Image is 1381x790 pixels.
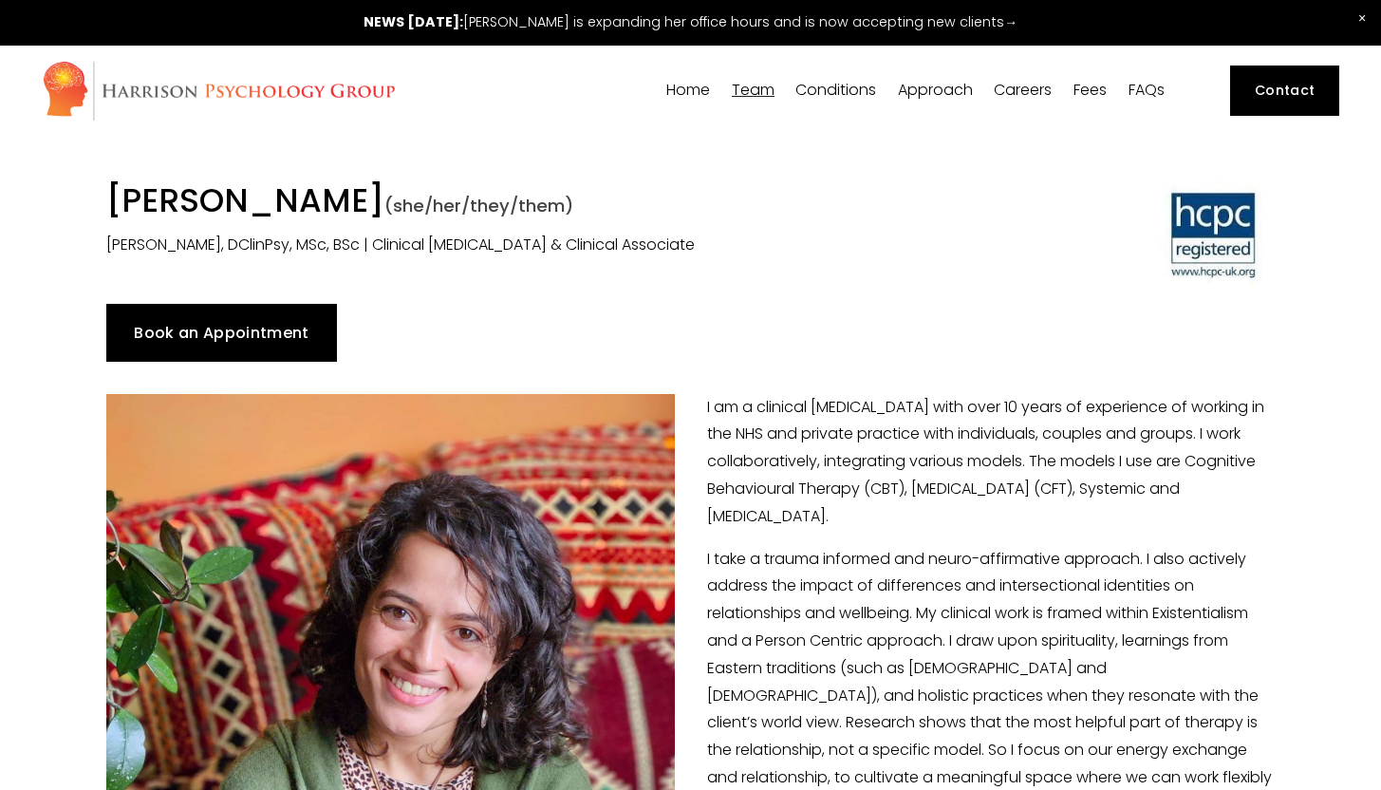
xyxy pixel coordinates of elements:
[732,82,774,100] a: folder dropdown
[106,232,975,259] p: [PERSON_NAME], DClinPsy, MSc, BSc | Clinical [MEDICAL_DATA] & Clinical Associate
[1073,82,1107,100] a: Fees
[106,394,1275,531] p: I am a clinical [MEDICAL_DATA] with over 10 years of experience of working in the NHS and private...
[898,82,973,100] a: folder dropdown
[994,82,1052,100] a: Careers
[42,60,396,122] img: Harrison Psychology Group
[898,83,973,98] span: Approach
[1230,66,1339,115] a: Contact
[1129,82,1165,100] a: FAQs
[732,83,774,98] span: Team
[106,304,337,361] a: Book an Appointment
[795,82,876,100] a: folder dropdown
[666,82,710,100] a: Home
[795,83,876,98] span: Conditions
[106,181,975,226] h1: [PERSON_NAME]
[384,194,573,217] span: (she/her/they/them)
